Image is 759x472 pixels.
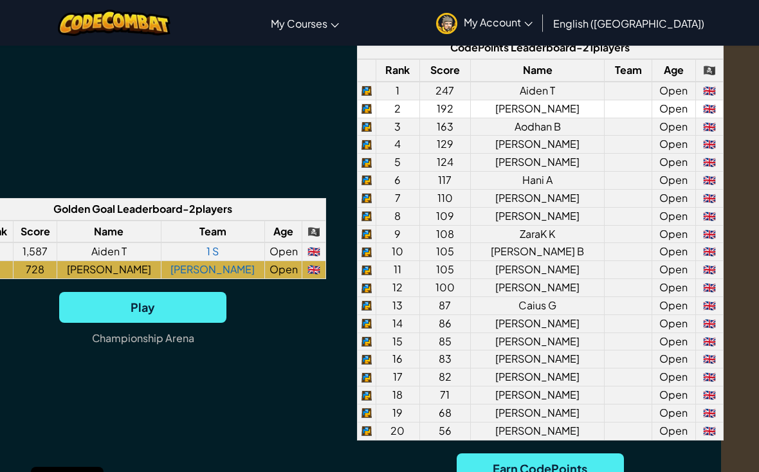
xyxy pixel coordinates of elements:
[419,118,470,136] td: 163
[419,59,470,82] th: Score
[419,207,470,225] td: 109
[419,332,470,350] td: 85
[357,172,376,190] td: python
[652,136,695,154] td: Open
[450,41,509,54] span: CodePoints
[652,118,695,136] td: Open
[206,244,219,258] a: 1 S
[471,59,605,82] th: Name
[430,3,539,43] a: My Account
[357,189,376,207] td: python
[264,6,345,41] a: My Courses
[14,242,57,260] td: 1,587
[57,221,161,243] th: Name
[376,350,419,368] td: 16
[471,207,605,225] td: [PERSON_NAME]
[652,368,695,386] td: Open
[357,279,376,297] td: python
[357,261,376,279] td: python
[652,100,695,118] td: Open
[652,189,695,207] td: Open
[471,404,605,422] td: [PERSON_NAME]
[357,422,376,440] td: python
[376,225,419,243] td: 9
[92,328,194,349] p: Championship Arena
[695,136,723,154] td: United Kingdom
[357,332,376,350] td: python
[357,314,376,332] td: python
[471,368,605,386] td: [PERSON_NAME]
[376,296,419,314] td: 13
[695,386,723,404] td: United Kingdom
[376,404,419,422] td: 19
[471,225,605,243] td: ZaraK K
[59,292,226,323] a: Play
[419,404,470,422] td: 68
[695,314,723,332] td: United Kingdom
[471,279,605,297] td: [PERSON_NAME]
[419,350,470,368] td: 83
[695,154,723,172] td: United Kingdom
[471,154,605,172] td: [PERSON_NAME]
[419,82,470,100] td: 247
[53,202,115,215] span: Golden Goal
[695,332,723,350] td: United Kingdom
[583,41,593,54] span: 21
[695,243,723,261] td: United Kingdom
[471,422,605,440] td: [PERSON_NAME]
[302,221,326,243] th: 🏴‍☠️
[553,17,704,30] span: English ([GEOGRAPHIC_DATA])
[471,332,605,350] td: [PERSON_NAME]
[357,368,376,386] td: python
[302,242,326,260] td: United Kingdom
[652,314,695,332] td: Open
[376,189,419,207] td: 7
[357,100,376,118] td: python
[652,279,695,297] td: Open
[695,296,723,314] td: United Kingdom
[652,225,695,243] td: Open
[695,100,723,118] td: United Kingdom
[471,350,605,368] td: [PERSON_NAME]
[471,100,605,118] td: [PERSON_NAME]
[376,243,419,261] td: 10
[695,422,723,440] td: United Kingdom
[547,6,711,41] a: English ([GEOGRAPHIC_DATA])
[471,261,605,279] td: [PERSON_NAME]
[419,100,470,118] td: 192
[652,296,695,314] td: Open
[357,243,376,261] td: python
[419,189,470,207] td: 110
[58,10,170,36] img: CodeCombat logo
[419,279,470,297] td: 100
[161,221,265,243] th: Team
[376,172,419,190] td: 6
[357,136,376,154] td: python
[57,242,161,260] td: Aiden T
[695,261,723,279] td: United Kingdom
[652,332,695,350] td: Open
[14,261,57,279] td: 728
[357,118,376,136] td: python
[376,136,419,154] td: 4
[376,154,419,172] td: 5
[357,225,376,243] td: python
[436,13,457,34] img: avatar
[695,172,723,190] td: United Kingdom
[419,243,470,261] td: 105
[471,82,605,100] td: Aiden T
[471,296,605,314] td: Caius G
[511,41,576,54] span: Leaderboard
[652,422,695,440] td: Open
[376,100,419,118] td: 2
[357,207,376,225] td: python
[357,82,376,100] td: python
[170,262,255,276] a: [PERSON_NAME]
[357,386,376,404] td: python
[376,82,419,100] td: 1
[376,332,419,350] td: 15
[419,296,470,314] td: 87
[471,118,605,136] td: Aodhan B
[471,314,605,332] td: [PERSON_NAME]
